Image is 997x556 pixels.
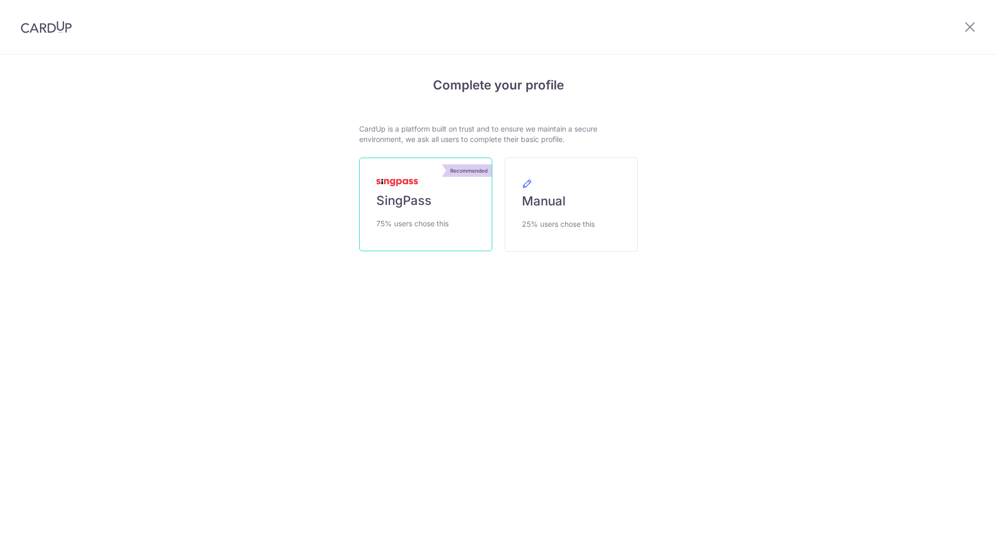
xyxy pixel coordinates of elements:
[522,193,566,210] span: Manual
[376,179,418,186] img: MyInfoLogo
[446,164,492,177] div: Recommended
[359,158,492,251] a: Recommended SingPass 75% users chose this
[376,217,449,230] span: 75% users chose this
[522,218,595,230] span: 25% users chose this
[359,76,638,95] h4: Complete your profile
[26,7,47,17] span: Help
[505,157,638,252] a: Manual 25% users chose this
[21,21,72,33] img: CardUp
[359,124,638,145] p: CardUp is a platform built on trust and to ensure we maintain a secure environment, we ask all us...
[376,192,431,209] span: SingPass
